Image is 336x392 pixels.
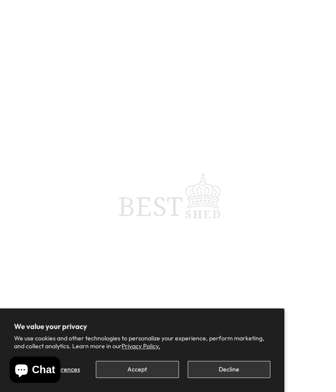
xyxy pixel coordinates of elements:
a: Privacy Policy. [122,342,160,350]
inbox-online-store-chat: Shopify online store chat [7,357,63,385]
button: Accept [96,361,178,378]
h2: We value your privacy [14,322,270,330]
button: Decline [188,361,270,378]
p: We use cookies and other technologies to personalize your experience, perform marketing, and coll... [14,334,270,350]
